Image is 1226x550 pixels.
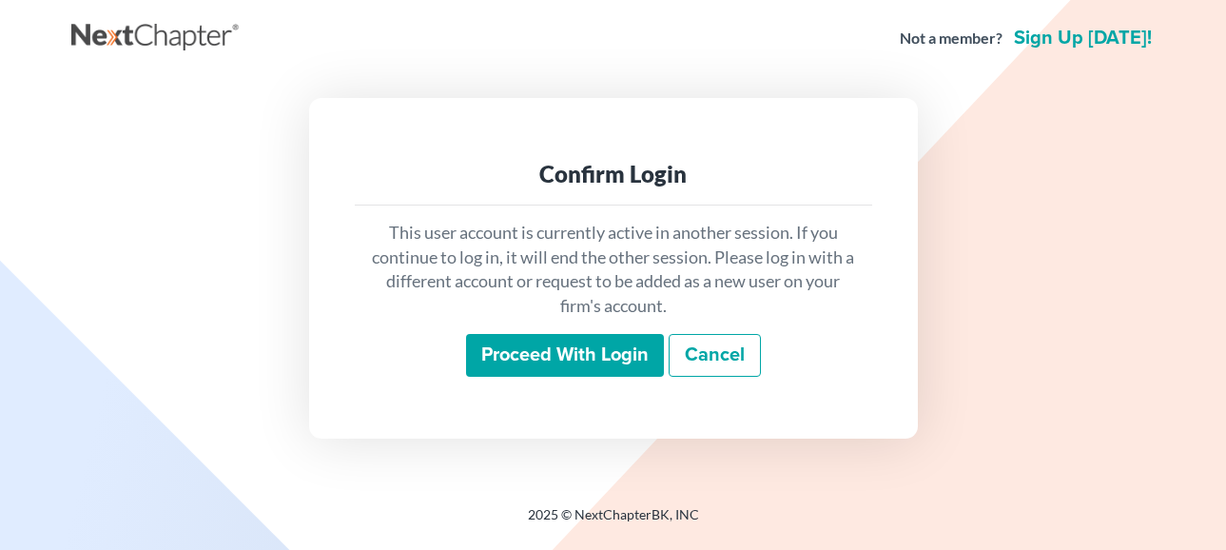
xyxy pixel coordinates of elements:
[466,334,664,378] input: Proceed with login
[71,505,1156,540] div: 2025 © NextChapterBK, INC
[370,159,857,189] div: Confirm Login
[900,28,1002,49] strong: Not a member?
[1010,29,1156,48] a: Sign up [DATE]!
[669,334,761,378] a: Cancel
[370,221,857,319] p: This user account is currently active in another session. If you continue to log in, it will end ...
